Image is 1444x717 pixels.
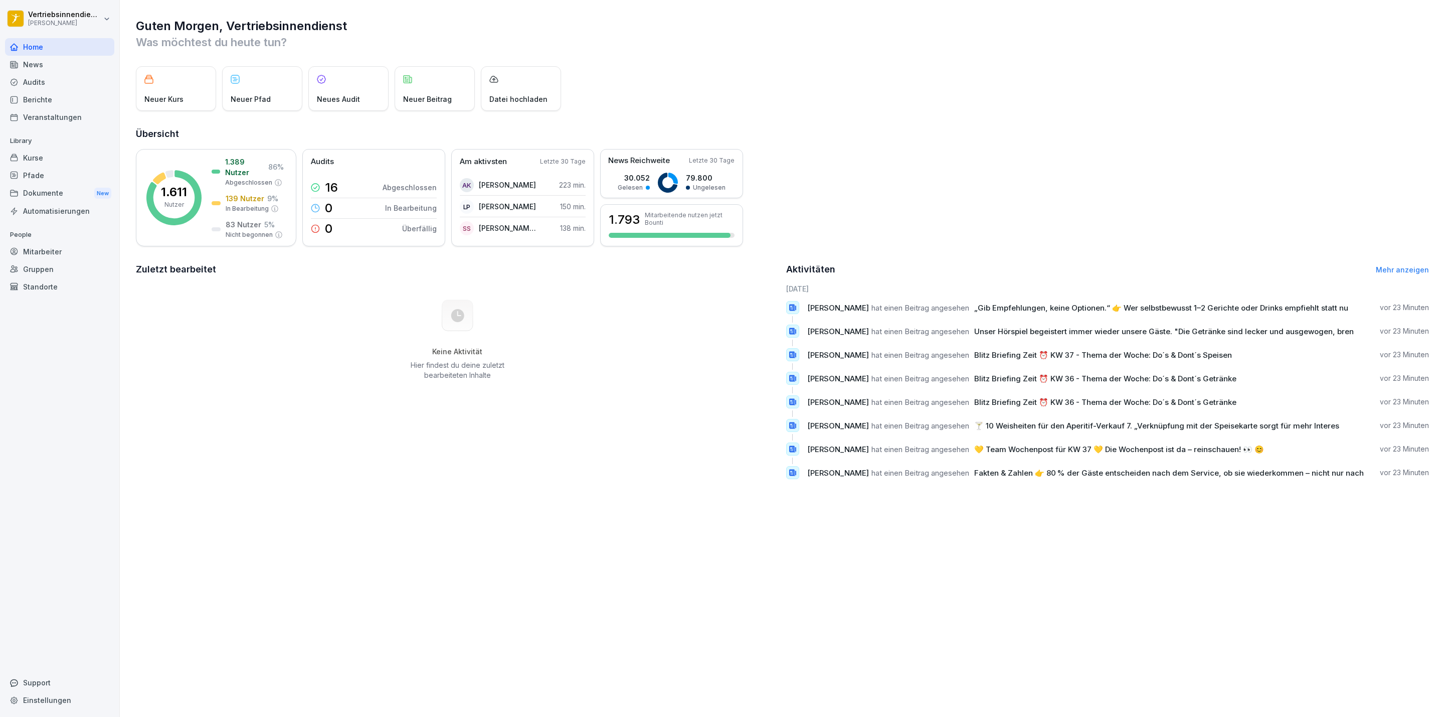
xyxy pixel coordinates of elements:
p: Nutzer [164,200,184,209]
h2: Übersicht [136,127,1429,141]
p: 223 min. [559,180,586,190]
a: Veranstaltungen [5,108,114,126]
p: Neuer Kurs [144,94,184,104]
span: Blitz Briefing Zeit ⏰ KW 36 - Thema der Woche: Do´s & Dont´s Getränke [974,397,1236,407]
a: Mitarbeiter [5,243,114,260]
span: [PERSON_NAME] [807,445,869,454]
a: DokumenteNew [5,184,114,203]
p: vor 23 Minuten [1380,373,1429,383]
p: Was möchtest du heute tun? [136,34,1429,50]
p: Library [5,133,114,149]
p: Gelesen [618,183,643,192]
span: [PERSON_NAME] [807,327,869,336]
p: [PERSON_NAME] [PERSON_NAME] [479,223,536,233]
h5: Keine Aktivität [407,347,508,356]
p: 139 Nutzer [226,193,264,204]
p: Vertriebsinnendienst [28,11,101,19]
p: Mitarbeitende nutzen jetzt Bounti [645,211,735,226]
p: 5 % [264,219,275,230]
p: 0 [325,202,332,214]
span: hat einen Beitrag angesehen [871,303,969,313]
p: vor 23 Minuten [1380,326,1429,336]
p: 86 % [268,162,284,172]
span: [PERSON_NAME] [807,468,869,478]
p: [PERSON_NAME] [28,20,101,27]
p: 30.052 [618,173,650,183]
h6: [DATE] [786,283,1429,294]
div: Dokumente [5,184,114,203]
span: hat einen Beitrag angesehen [871,421,969,431]
p: vor 23 Minuten [1380,350,1429,360]
span: [PERSON_NAME] [807,350,869,360]
p: Am aktivsten [460,156,507,168]
a: Standorte [5,278,114,296]
a: News [5,56,114,73]
a: Automatisierungen [5,202,114,220]
span: hat einen Beitrag angesehen [871,327,969,336]
p: Neuer Beitrag [403,94,452,104]
p: vor 23 Minuten [1380,303,1429,313]
p: In Bearbeitung [226,204,269,213]
span: Blitz Briefing Zeit ⏰ KW 36 - Thema der Woche: Do´s & Dont´s Getränke [974,374,1236,383]
p: In Bearbeitung [385,203,437,213]
div: AK [460,178,474,192]
span: 💛 Team Wochenpost für KW 37 💛 Die Wochenpost ist da – reinschauen! 👀 😊 [974,445,1264,454]
p: Neuer Pfad [231,94,271,104]
p: vor 23 Minuten [1380,397,1429,407]
span: hat einen Beitrag angesehen [871,374,969,383]
div: LP [460,200,474,214]
span: hat einen Beitrag angesehen [871,468,969,478]
span: hat einen Beitrag angesehen [871,350,969,360]
p: 16 [325,182,338,194]
span: „Gib Empfehlungen, keine Optionen.“ 👉 Wer selbstbewusst 1–2 Gerichte oder Drinks empfiehlt statt nu [974,303,1348,313]
p: Audits [311,156,334,168]
p: 150 min. [560,201,586,212]
p: Datei hochladen [489,94,548,104]
a: Home [5,38,114,56]
p: Abgeschlossen [225,178,272,187]
div: New [94,188,111,199]
a: Kurse [5,149,114,167]
p: vor 23 Minuten [1380,444,1429,454]
p: Nicht begonnen [226,230,273,239]
p: Ungelesen [693,183,726,192]
div: Audits [5,73,114,91]
p: People [5,227,114,243]
h3: 1.793 [609,211,640,228]
p: 138 min. [560,223,586,233]
p: Neues Audit [317,94,360,104]
span: [PERSON_NAME] [807,421,869,431]
h2: Zuletzt bearbeitet [136,262,779,276]
p: Hier findest du deine zuletzt bearbeiteten Inhalte [407,360,508,380]
p: Letzte 30 Tage [540,157,586,166]
span: hat einen Beitrag angesehen [871,397,969,407]
p: [PERSON_NAME] [479,201,536,212]
p: 9 % [267,193,278,204]
div: SS [460,221,474,235]
span: Blitz Briefing Zeit ⏰ KW 37 - Thema der Woche: Do´s & Dont´s Speisen [974,350,1232,360]
span: hat einen Beitrag angesehen [871,445,969,454]
p: Abgeschlossen [383,182,437,193]
span: Unser Hörspiel begeistert immer wieder unsere Gäste. "Die Getränke sind lecker und ausgewogen, bren [974,327,1354,336]
p: vor 23 Minuten [1380,468,1429,478]
a: Gruppen [5,260,114,278]
p: 79.800 [686,173,726,183]
a: Berichte [5,91,114,108]
p: Letzte 30 Tage [689,156,735,165]
p: News Reichweite [608,155,670,167]
a: Mehr anzeigen [1376,265,1429,274]
h2: Aktivitäten [786,262,835,276]
span: Fakten & Zahlen 👉 80 % der Gäste entscheiden nach dem Service, ob sie wiederkommen – nicht nur nach [974,468,1364,478]
p: 0 [325,223,332,235]
p: 1.389 Nutzer [225,157,265,178]
p: vor 23 Minuten [1380,420,1429,431]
